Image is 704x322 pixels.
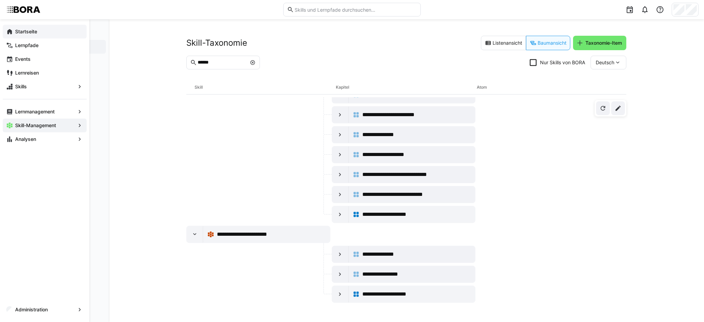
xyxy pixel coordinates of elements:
[336,80,477,94] div: Kapitel
[477,80,618,94] div: Atom
[584,40,623,46] span: Taxonomie-Item
[526,36,570,50] eds-button-option: Baumansicht
[530,59,585,66] eds-checkbox: Nur Skills von BORA
[294,7,417,13] input: Skills und Lernpfade durchsuchen…
[481,36,526,50] eds-button-option: Listenansicht
[195,80,336,94] div: Skill
[573,36,626,50] button: Taxonomie-Item
[596,59,614,66] span: Deutsch
[186,38,247,48] h2: Skill-Taxonomie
